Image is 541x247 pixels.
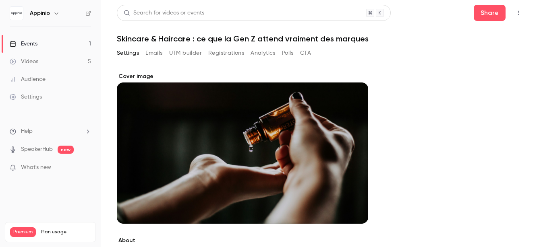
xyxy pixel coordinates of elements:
[10,7,23,20] img: Appinio
[208,47,244,60] button: Registrations
[10,127,91,136] li: help-dropdown-opener
[251,47,276,60] button: Analytics
[145,47,162,60] button: Emails
[21,127,33,136] span: Help
[117,72,368,224] section: Cover image
[10,75,46,83] div: Audience
[30,9,50,17] h6: Appinio
[58,146,74,154] span: new
[124,9,204,17] div: Search for videos or events
[10,58,38,66] div: Videos
[300,47,311,60] button: CTA
[81,164,91,171] iframe: Noticeable Trigger
[117,72,368,80] label: Cover image
[10,227,36,237] span: Premium
[41,229,91,235] span: Plan usage
[10,93,42,101] div: Settings
[169,47,202,60] button: UTM builder
[117,237,368,245] label: About
[474,5,506,21] button: Share
[117,34,525,43] h1: Skincare & Haircare : ce que la Gen Z attend vraiment des marques
[21,145,53,154] a: SpeakerHub
[282,47,294,60] button: Polls
[21,163,51,172] span: What's new
[117,47,139,60] button: Settings
[10,40,37,48] div: Events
